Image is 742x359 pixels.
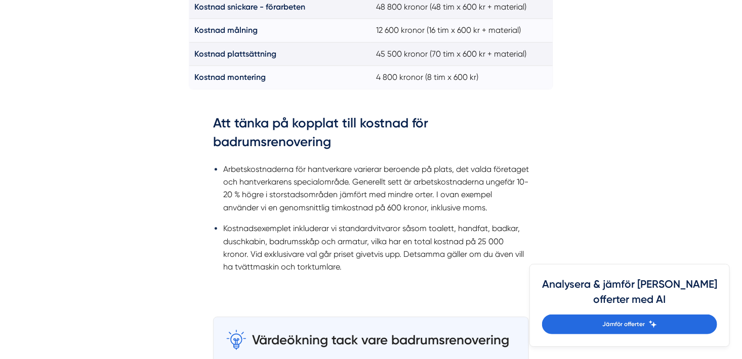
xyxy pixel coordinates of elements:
[542,277,717,315] h4: Analysera & jämför [PERSON_NAME] offerter med AI
[371,66,553,89] td: 4 800 kronor (8 tim x 600 kr)
[194,2,305,12] strong: Kostnad snickare - förarbeten
[223,163,529,214] li: Arbetskostnaderna för hantverkare varierar beroende på plats, det valda företaget och hantverkare...
[194,72,266,82] strong: Kostnad montering
[252,329,509,349] h3: Värdeökning tack vare badrumsrenovering
[371,42,553,65] td: 45 500 kronor (70 tim x 600 kr + material)
[194,49,276,59] strong: Kostnad plattsättning
[371,19,553,42] td: 12 600 kronor (16 tim x 600 kr + material)
[223,222,529,274] li: Kostnadsexemplet inkluderar vi standardvitvaror såsom toalett, handfat, badkar, duschkabin, badru...
[542,315,717,334] a: Jämför offerter
[213,114,529,156] h3: Att tänka på kopplat till kostnad för badrumsrenovering
[194,25,258,35] strong: Kostnad målning
[602,320,645,329] span: Jämför offerter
